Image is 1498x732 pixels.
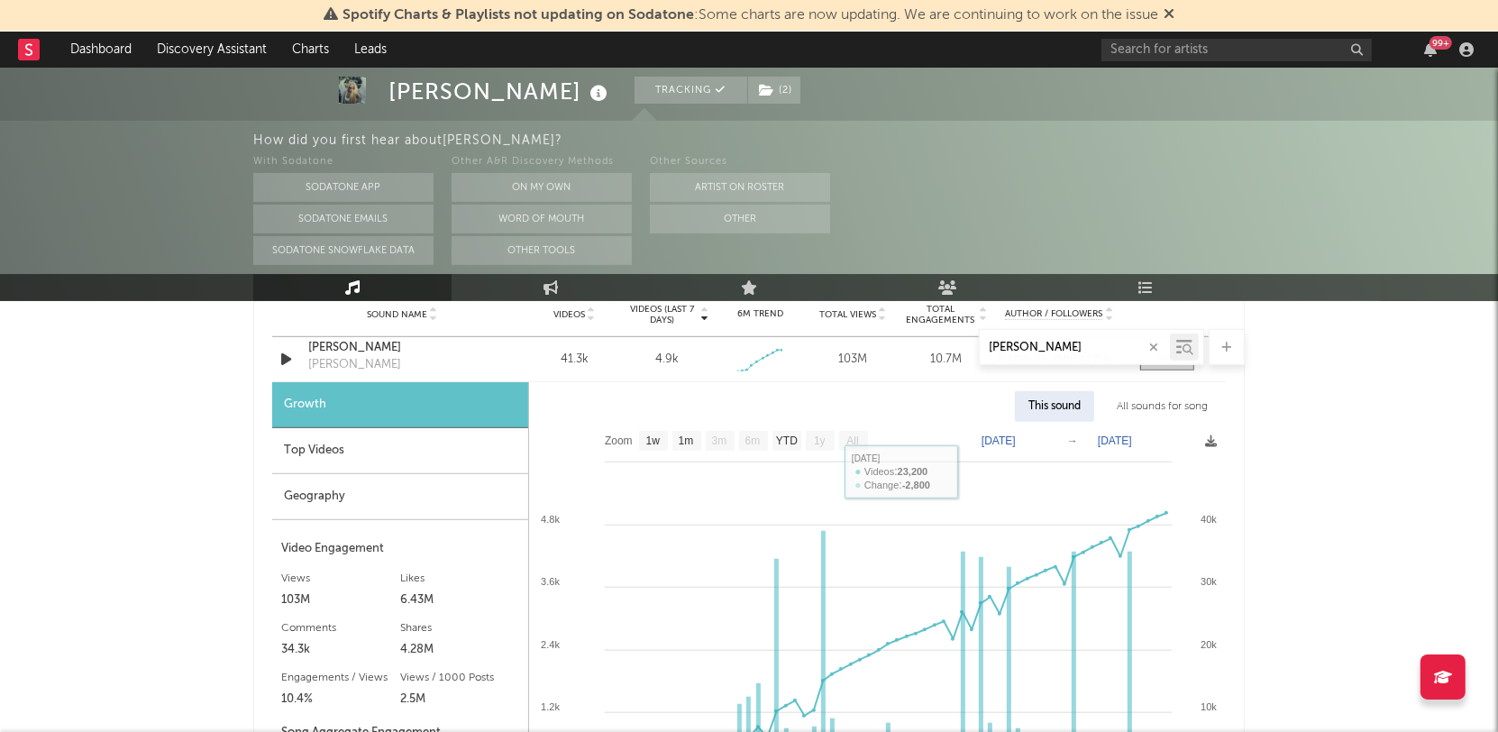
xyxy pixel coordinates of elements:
[650,173,830,202] button: Artist on Roster
[1201,639,1217,650] text: 20k
[982,435,1016,447] text: [DATE]
[814,435,826,448] text: 1y
[1201,701,1217,712] text: 10k
[279,32,342,68] a: Charts
[452,236,632,265] button: Other Tools
[272,428,528,474] div: Top Videos
[747,77,801,104] span: ( 2 )
[776,435,798,448] text: YTD
[1424,42,1437,57] button: 99+
[1067,435,1078,447] text: →
[308,356,401,374] div: [PERSON_NAME]
[1429,36,1452,50] div: 99 +
[400,667,519,689] div: Views / 1000 Posts
[1098,435,1132,447] text: [DATE]
[635,77,747,104] button: Tracking
[343,8,1158,23] span: : Some charts are now updating. We are continuing to work on the issue
[646,435,661,448] text: 1w
[400,618,519,639] div: Shares
[712,435,727,448] text: 3m
[846,435,858,448] text: All
[281,538,519,560] div: Video Engagement
[541,701,560,712] text: 1.2k
[1164,8,1174,23] span: Dismiss
[819,309,876,320] span: Total Views
[1103,391,1221,422] div: All sounds for song
[281,590,400,611] div: 103M
[281,568,400,590] div: Views
[553,309,585,320] span: Videos
[400,639,519,661] div: 4.28M
[748,77,800,104] button: (2)
[58,32,144,68] a: Dashboard
[541,514,560,525] text: 4.8k
[1201,514,1217,525] text: 40k
[980,341,1170,355] input: Search by song name or URL
[343,8,694,23] span: Spotify Charts & Playlists not updating on Sodatone
[144,32,279,68] a: Discovery Assistant
[650,205,830,233] button: Other
[904,304,977,325] span: Total Engagements
[272,382,528,428] div: Growth
[541,576,560,587] text: 3.6k
[1101,39,1372,61] input: Search for artists
[400,568,519,590] div: Likes
[400,689,519,710] div: 2.5M
[281,618,400,639] div: Comments
[626,304,699,325] span: Videos (last 7 days)
[253,173,434,202] button: Sodatone App
[253,236,434,265] button: Sodatone Snowflake Data
[281,639,400,661] div: 34.3k
[342,32,399,68] a: Leads
[650,151,830,173] div: Other Sources
[253,205,434,233] button: Sodatone Emails
[367,309,427,320] span: Sound Name
[605,435,633,448] text: Zoom
[452,151,632,173] div: Other A&R Discovery Methods
[718,307,802,321] div: 6M Trend
[745,435,761,448] text: 6m
[1201,576,1217,587] text: 30k
[253,151,434,173] div: With Sodatone
[679,435,694,448] text: 1m
[253,130,1498,151] div: How did you first hear about [PERSON_NAME] ?
[452,205,632,233] button: Word Of Mouth
[281,667,400,689] div: Engagements / Views
[281,689,400,710] div: 10.4%
[452,173,632,202] button: On My Own
[272,474,528,520] div: Geography
[1015,391,1094,422] div: This sound
[1005,308,1102,320] span: Author / Followers
[541,639,560,650] text: 2.4k
[400,590,519,611] div: 6.43M
[388,77,612,106] div: [PERSON_NAME]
